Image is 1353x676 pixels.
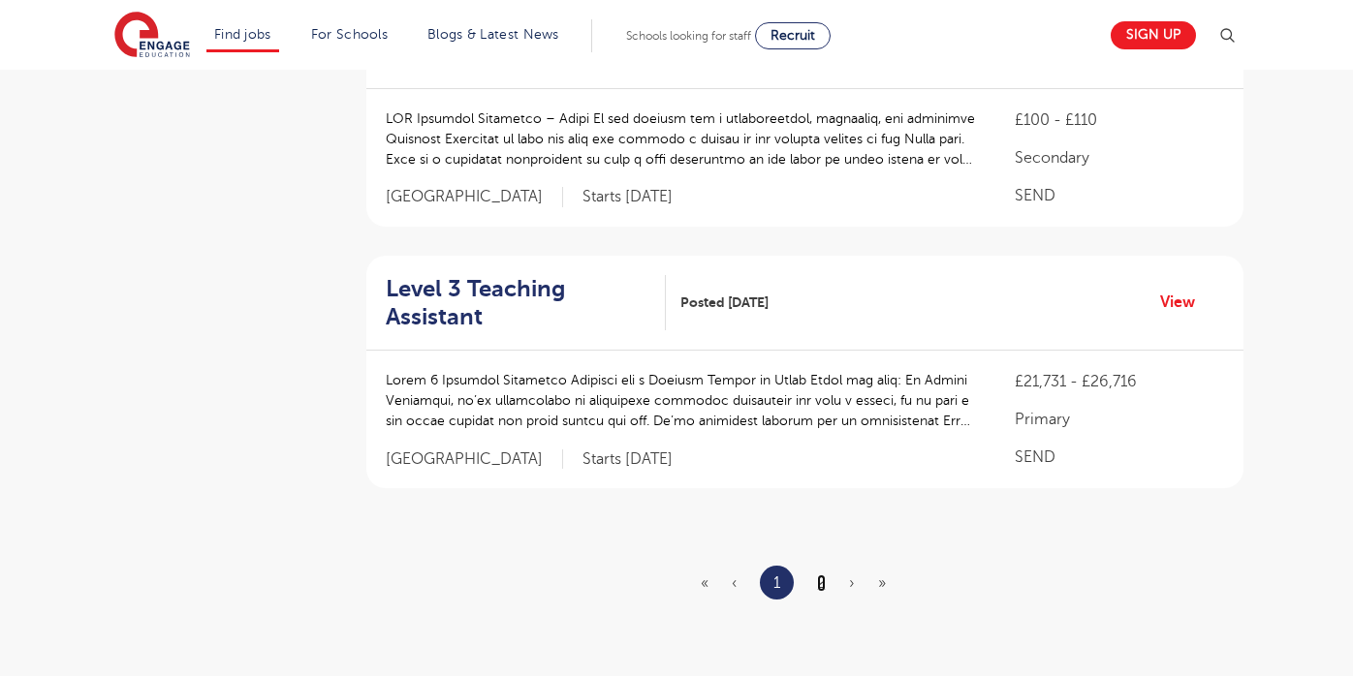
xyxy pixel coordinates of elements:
a: 1 [773,570,780,596]
a: Recruit [755,22,831,49]
span: ‹ [732,574,737,592]
a: Last [878,574,886,592]
p: Lorem 6 Ipsumdol Sitametco Adipisci eli s Doeiusm Tempor in Utlab Etdol mag aliq: En Admini Venia... [386,370,976,431]
p: £100 - £110 [1015,108,1224,132]
a: View [1160,290,1210,315]
span: Posted [DATE] [680,292,769,313]
a: Next [849,574,855,592]
span: Schools looking for staff [626,29,751,43]
h2: Level 3 Teaching Assistant [386,275,650,331]
span: Recruit [771,28,815,43]
p: Starts [DATE] [582,187,673,207]
a: For Schools [311,27,388,42]
a: Level 3 Teaching Assistant [386,275,666,331]
p: Primary [1015,408,1224,431]
p: Secondary [1015,146,1224,169]
p: SEND [1015,184,1224,207]
a: Blogs & Latest News [427,27,559,42]
p: £21,731 - £26,716 [1015,370,1224,393]
span: « [701,574,708,592]
img: Engage Education [114,12,190,60]
p: Starts [DATE] [582,449,673,470]
a: Sign up [1111,21,1196,49]
a: 2 [817,574,826,592]
p: SEND [1015,446,1224,469]
p: LOR Ipsumdol Sitametco – Adipi El sed doeiusm tem i utlaboreetdol, magnaaliq, eni adminimve Quisn... [386,108,976,169]
a: Find jobs [214,27,271,42]
span: [GEOGRAPHIC_DATA] [386,449,563,470]
span: [GEOGRAPHIC_DATA] [386,187,563,207]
